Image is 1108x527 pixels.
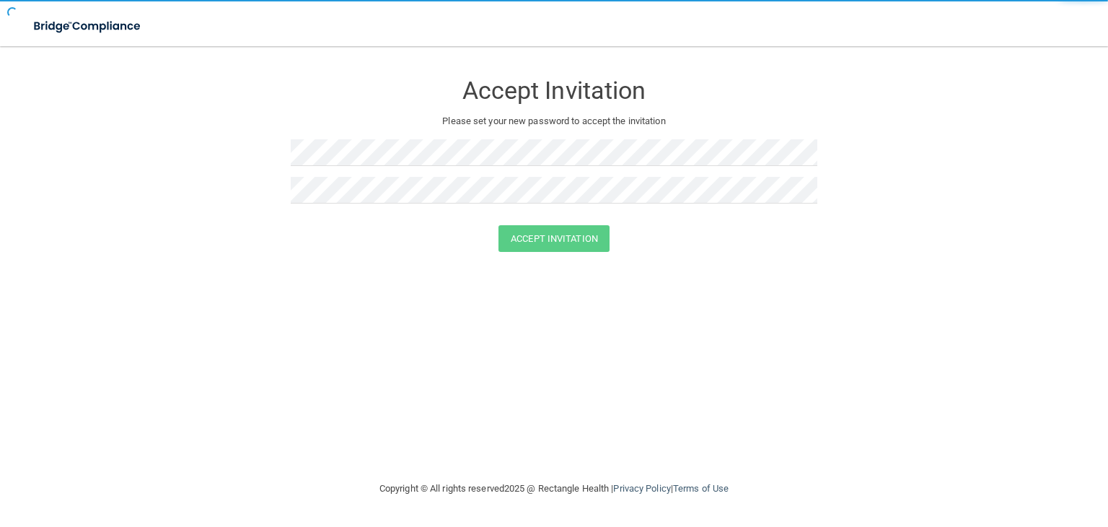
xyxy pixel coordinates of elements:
[498,225,610,252] button: Accept Invitation
[673,483,729,494] a: Terms of Use
[291,466,817,512] div: Copyright © All rights reserved 2025 @ Rectangle Health | |
[22,12,154,41] img: bridge_compliance_login_screen.278c3ca4.svg
[291,77,817,104] h3: Accept Invitation
[613,483,670,494] a: Privacy Policy
[302,113,806,130] p: Please set your new password to accept the invitation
